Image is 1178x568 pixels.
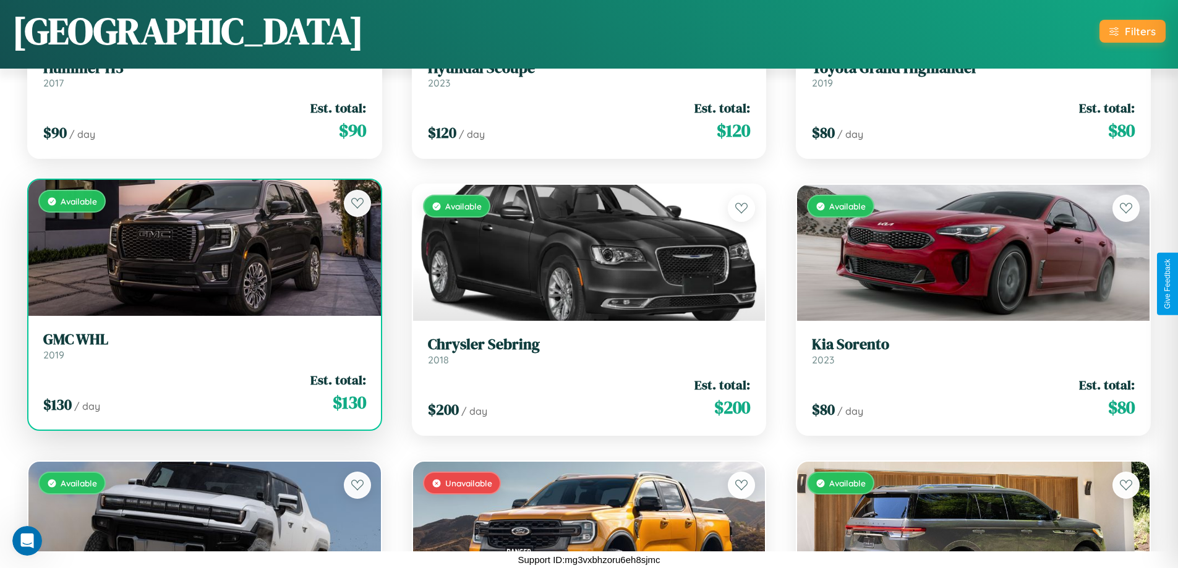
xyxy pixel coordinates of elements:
span: $ 120 [717,118,750,143]
span: Est. total: [310,371,366,389]
h3: Chrysler Sebring [428,336,751,354]
h1: [GEOGRAPHIC_DATA] [12,6,364,56]
a: Kia Sorento2023 [812,336,1135,366]
span: / day [459,128,485,140]
a: GMC WHL2019 [43,331,366,361]
span: $ 80 [1108,118,1135,143]
span: 2019 [43,349,64,361]
span: / day [69,128,95,140]
iframe: Intercom live chat [12,526,42,556]
span: $ 120 [428,122,456,143]
span: $ 200 [428,399,459,420]
span: Available [445,201,482,211]
h3: Toyota Grand Highlander [812,59,1135,77]
span: Est. total: [694,99,750,117]
span: $ 90 [339,118,366,143]
span: / day [837,405,863,417]
span: 2023 [428,77,450,89]
div: Filters [1125,25,1156,38]
span: Est. total: [1079,376,1135,394]
span: $ 130 [43,394,72,415]
span: Available [61,478,97,488]
span: $ 80 [812,399,835,420]
span: / day [74,400,100,412]
span: / day [461,405,487,417]
a: Chrysler Sebring2018 [428,336,751,366]
h3: GMC WHL [43,331,366,349]
span: Est. total: [1079,99,1135,117]
span: $ 200 [714,395,750,420]
button: Filters [1099,20,1166,43]
a: Hyundai Scoupe2023 [428,59,751,90]
span: 2017 [43,77,64,89]
span: $ 90 [43,122,67,143]
span: Available [829,478,866,488]
span: 2019 [812,77,833,89]
a: Toyota Grand Highlander2019 [812,59,1135,90]
span: Unavailable [445,478,492,488]
h3: Kia Sorento [812,336,1135,354]
span: Available [829,201,866,211]
div: Give Feedback [1163,259,1172,309]
span: 2018 [428,354,449,366]
span: $ 80 [812,122,835,143]
span: $ 80 [1108,395,1135,420]
p: Support ID: mg3vxbhzoru6eh8sjmc [518,551,660,568]
a: Hummer H32017 [43,59,366,90]
span: / day [837,128,863,140]
span: Est. total: [694,376,750,394]
span: $ 130 [333,390,366,415]
span: 2023 [812,354,834,366]
span: Available [61,196,97,206]
span: Est. total: [310,99,366,117]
